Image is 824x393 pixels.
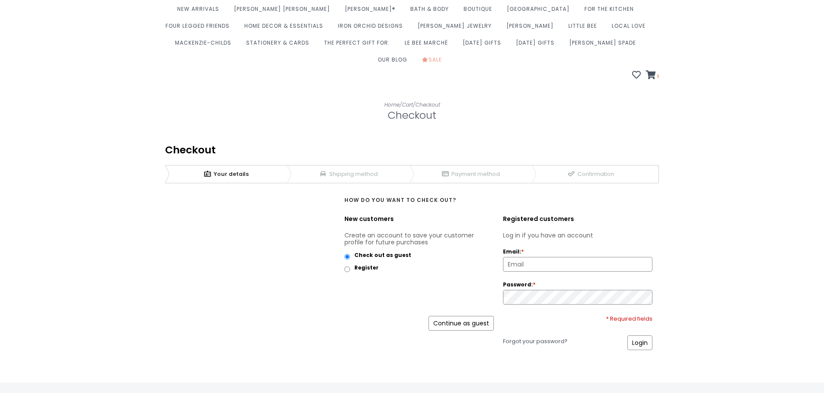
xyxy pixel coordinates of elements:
a: 1Your details [165,166,287,183]
a: 4Confirmation [532,166,650,183]
div: New customers [344,214,494,227]
a: 1 [646,71,659,80]
div: Registered customers [503,214,652,227]
label: Check out as guest [354,252,411,265]
div: Checkout [165,144,659,156]
a: Four Legged Friends [165,20,234,37]
div: * Required fields [503,315,652,322]
p: Log in if you have an account [503,232,652,239]
a: 3Payment method [410,166,532,183]
a: Home [384,101,399,108]
input: Email [503,257,652,271]
a: Boutique [464,3,496,20]
a: Local Love [612,20,650,37]
a: MacKenzie-Childs [175,37,236,54]
span: 2 [319,166,327,183]
a: Home Decor & Essentials [244,20,328,37]
strong: How do you want to check out? [344,195,456,205]
a: [DATE] Gifts [463,37,506,54]
a: Our Blog [378,54,412,71]
a: Iron Orchid Designs [338,20,407,37]
a: Cart [402,101,413,108]
a: [PERSON_NAME] [PERSON_NAME] [234,3,334,20]
a: Continue as guest [428,316,494,331]
a: Checkout [415,101,440,108]
a: [PERSON_NAME] Jewelry [418,20,496,37]
a: Login [627,335,652,350]
a: Little Bee [568,20,601,37]
a: [PERSON_NAME] [506,20,558,37]
div: Breadcrumbs [165,165,659,183]
label: Password: [503,278,652,289]
a: Stationery & Cards [246,37,314,54]
label: Register [354,265,379,277]
a: [PERSON_NAME] Spade [569,37,640,54]
span: 1 [656,73,659,80]
span: 1 [204,166,211,183]
label: Email: [503,245,652,256]
span: 3 [441,166,449,183]
a: The perfect gift for: [324,37,394,54]
a: Sale [422,54,446,71]
a: [PERSON_NAME]® [345,3,400,20]
a: Le Bee Marché [405,37,452,54]
p: Create an account to save your customer profile for future purchases [344,232,494,246]
a: For the Kitchen [584,3,638,20]
a: Bath & Body [410,3,453,20]
span: 4 [568,166,575,183]
a: 2Shipping method [287,166,409,183]
a: [DATE] Gifts [516,37,559,54]
a: [GEOGRAPHIC_DATA] [507,3,574,20]
a: New Arrivals [177,3,224,20]
a: Forgot your password? [503,335,568,348]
